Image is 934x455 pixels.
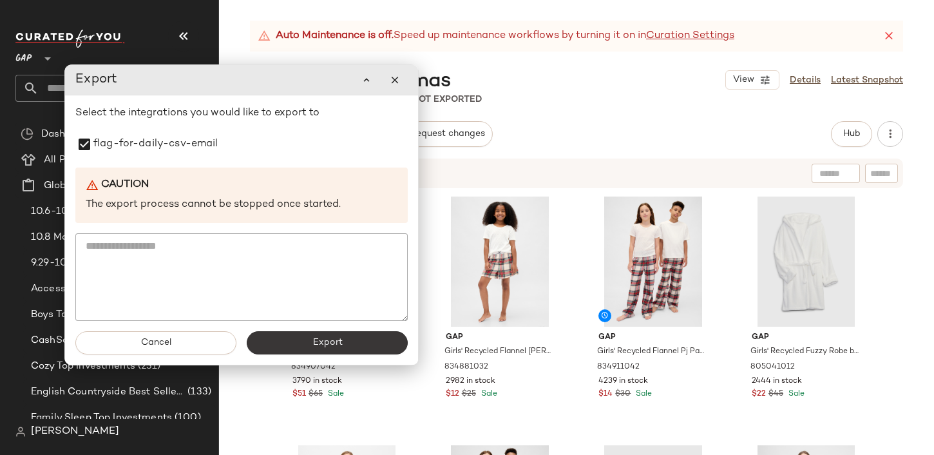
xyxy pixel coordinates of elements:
span: 2982 in stock [446,376,495,387]
img: cn60699517.jpg [588,197,718,327]
a: Latest Snapshot [831,73,903,87]
span: $51 [292,389,306,400]
span: $45 [768,389,783,400]
img: svg%3e [15,427,26,437]
a: Details [790,73,821,87]
p: Select the integrations you would like to export to [75,106,408,121]
span: (231) [135,359,161,374]
p: The export process cannot be stopped once started. [86,198,397,213]
span: 10.6-10.10 AM Newness [31,204,146,219]
span: 10.8 Markdowns [31,230,106,245]
img: svg%3e [21,128,33,140]
span: GAP [15,44,32,67]
span: 834907042 [291,362,336,373]
img: cn60387578.jpg [435,197,565,327]
span: View [732,75,754,85]
span: (100) [172,411,201,425]
span: $25 [462,389,476,400]
span: (133) [185,385,211,400]
span: Family Sleep Top Investments [31,411,172,425]
span: Sale [479,390,497,398]
button: Request changes [403,121,493,147]
img: cn55921727.jpg [741,197,871,327]
span: Global Clipboards [44,179,128,193]
div: Speed up maintenance workflows by turning it on in [258,28,734,44]
span: CashSoft Top Investments [31,333,157,348]
span: Request changes [410,129,485,139]
span: $22 [752,389,766,400]
span: 2444 in stock [752,376,802,387]
span: Cozy Top Investments [31,359,135,374]
span: Girls' Recycled Fuzzy Robe by Gap New Off White Size 6 [750,346,859,358]
span: Hub [843,129,861,139]
span: Girls' Recycled Flannel Pj Pants by Gap Tan Tartan Plaid Size 6 [597,346,706,358]
span: 805041012 [750,362,795,373]
span: Dashboard [41,127,92,142]
span: $65 [309,389,323,400]
span: $12 [446,389,459,400]
span: Gap [598,332,707,344]
a: Curation Settings [646,28,734,44]
span: Accessories Top Investments [31,282,169,296]
strong: Auto Maintenance is off. [276,28,394,44]
span: $30 [615,389,631,400]
span: 834911042 [597,362,640,373]
span: Export [312,338,342,348]
span: 3790 in stock [292,376,342,387]
span: [PERSON_NAME] [31,424,119,440]
span: 4239 in stock [598,376,648,387]
span: Sale [325,390,344,398]
button: Hub [831,121,872,147]
span: Sale [786,390,805,398]
button: Export [247,331,408,354]
span: Girls' Recycled Flannel [PERSON_NAME] Shorts by Gap Tan Tartan Plaid Size 6 [444,346,553,358]
span: 9.29-10.3 AM Newness [31,256,138,271]
span: Boys Top Investments [31,307,135,322]
span: Gap [752,332,861,344]
span: 834881032 [444,362,488,373]
button: View [725,70,779,90]
span: $14 [598,389,613,400]
img: cfy_white_logo.C9jOOHJF.svg [15,30,125,48]
span: All Products [44,153,101,168]
span: Sale [633,390,652,398]
p: Not Exported [412,93,482,106]
span: English Countryside Best Sellers 9.28-10.4 [31,385,185,400]
span: Gap [446,332,555,344]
